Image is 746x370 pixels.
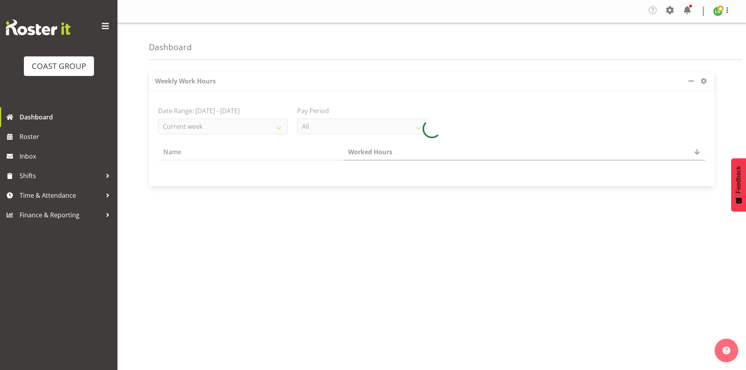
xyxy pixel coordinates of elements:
img: lu-budden8051.jpg [713,7,723,16]
span: Finance & Reporting [20,209,102,221]
h4: Dashboard [149,43,192,52]
img: help-xxl-2.png [723,347,730,354]
span: Feedback [735,166,742,193]
span: Shifts [20,170,102,182]
span: Dashboard [20,111,114,123]
div: COAST GROUP [32,60,86,72]
span: Time & Attendance [20,190,102,201]
span: Roster [20,131,114,143]
img: Rosterit website logo [6,20,70,35]
span: Inbox [20,150,114,162]
button: Feedback - Show survey [731,158,746,211]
